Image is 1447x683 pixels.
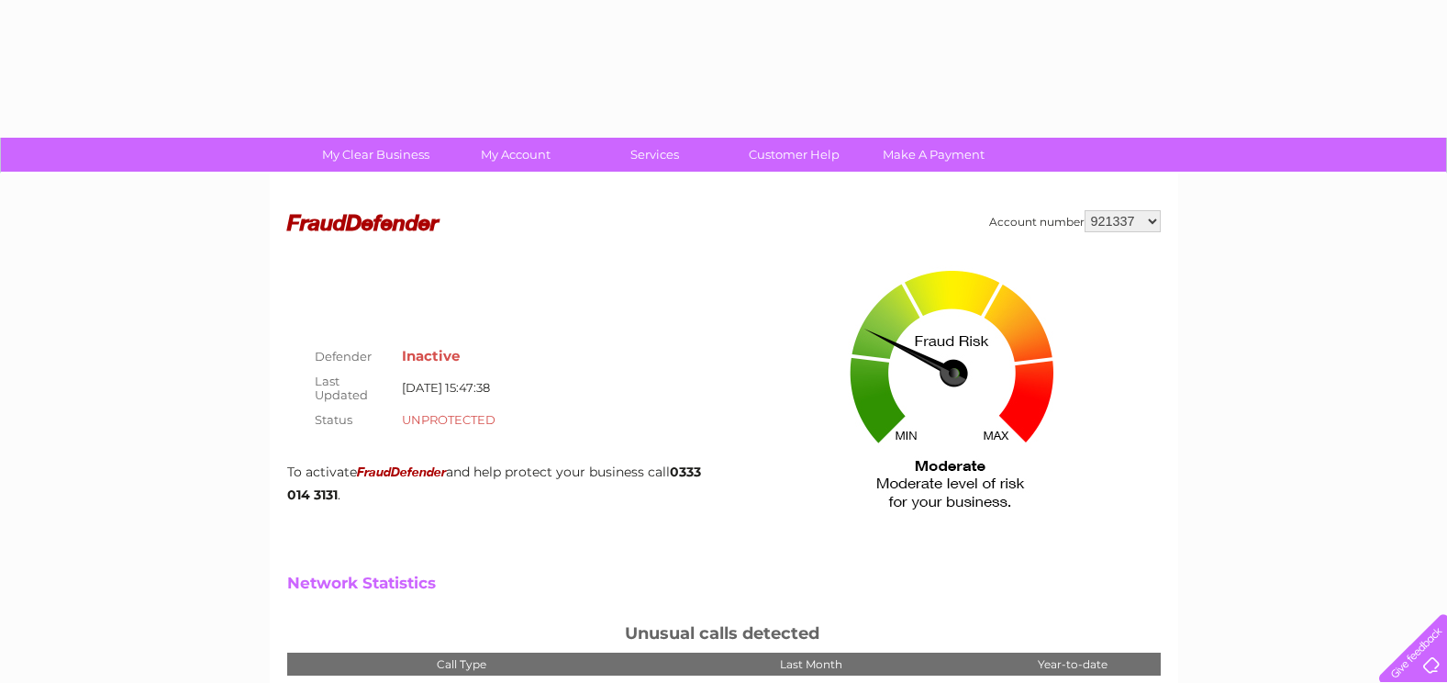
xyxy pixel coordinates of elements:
th: Last Updated [306,369,397,408]
th: Year-to-date [985,653,1160,677]
a: My Account [440,138,591,172]
h2: Network Statistics [287,575,1161,602]
th: Status [306,408,397,432]
p: To activate and help protect your business call . [287,462,724,505]
span: FraudDefender [287,215,439,235]
span: FraudDefender [357,467,446,479]
a: Services [579,138,730,172]
td: UNPROTECTED [397,408,500,432]
a: Make A Payment [858,138,1009,172]
b: 0333 014 3131 [287,464,701,502]
h3: Unusual calls detected [287,621,1161,653]
th: Last Month [636,653,985,677]
th: Defender [306,343,397,368]
div: Account number [989,210,1161,232]
a: Customer Help [718,138,870,172]
a: My Clear Business [300,138,451,172]
td: [DATE] 15:47:38 [397,369,500,408]
th: Call Type [287,653,637,677]
td: Inactive [397,343,500,368]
